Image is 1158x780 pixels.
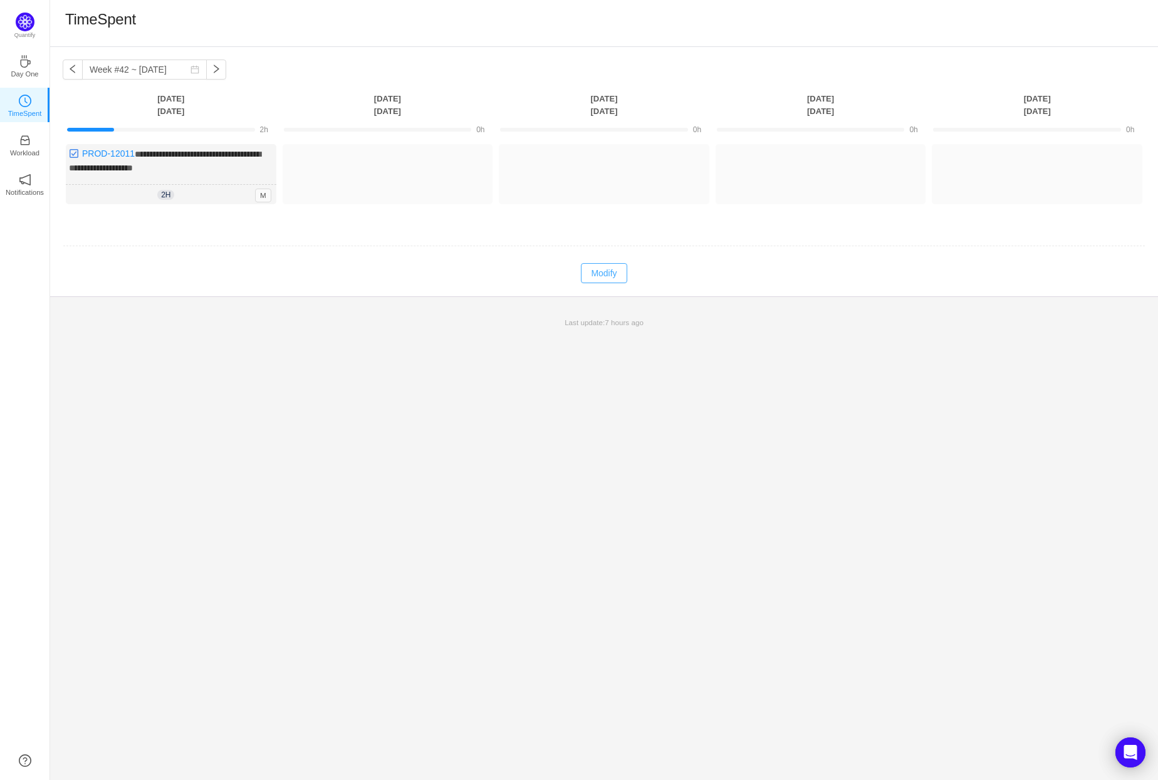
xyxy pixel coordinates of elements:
span: 0h [909,125,917,134]
a: icon: clock-circleTimeSpent [19,98,31,111]
p: Workload [10,147,39,159]
span: 7 hours ago [605,318,644,326]
div: Open Intercom Messenger [1115,737,1145,767]
img: Quantify [16,13,34,31]
th: [DATE] [DATE] [712,92,929,118]
span: 2h [260,125,268,134]
button: icon: right [206,60,226,80]
span: Last update: [565,318,644,326]
p: TimeSpent [8,108,42,119]
a: icon: notificationNotifications [19,177,31,190]
span: 0h [476,125,484,134]
p: Day One [11,68,38,80]
th: [DATE] [DATE] [279,92,496,118]
i: icon: coffee [19,55,31,68]
a: icon: question-circle [19,754,31,767]
p: Quantify [14,31,36,40]
span: M [255,189,271,202]
i: icon: notification [19,174,31,186]
button: icon: left [63,60,83,80]
a: icon: coffeeDay One [19,59,31,71]
i: icon: clock-circle [19,95,31,107]
span: 0h [1126,125,1134,134]
a: icon: inboxWorkload [19,138,31,150]
input: Select a week [82,60,207,80]
th: [DATE] [DATE] [496,92,712,118]
th: [DATE] [DATE] [929,92,1145,118]
span: 2h [157,190,174,200]
i: icon: inbox [19,134,31,147]
h1: TimeSpent [65,10,136,29]
img: 10318 [69,148,79,159]
span: 0h [693,125,701,134]
p: Notifications [6,187,44,198]
button: Modify [581,263,627,283]
i: icon: calendar [190,65,199,74]
a: PROD-12011 [82,148,135,159]
th: [DATE] [DATE] [63,92,279,118]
